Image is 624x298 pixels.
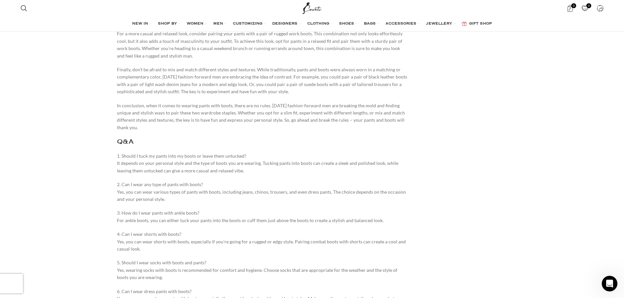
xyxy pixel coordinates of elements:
[117,209,407,224] p: 3. How do I wear pants with ankle boots? For ankle boots, you can either tuck your pants into the...
[117,231,407,253] p: 4. Can I wear shorts with boots? Yes, you can wear shorts with boots, especially if you’re going ...
[213,17,226,30] a: MEN
[117,152,407,174] p: 1. Should I tuck my pants into my boots or leave them untucked? It depends on your personal style...
[272,21,297,26] span: DESIGNERS
[364,17,379,30] a: BAGS
[187,17,207,30] a: WOMEN
[386,21,416,26] span: ACCESSORIES
[386,17,420,30] a: ACCESSORIES
[571,3,576,8] span: 0
[272,17,301,30] a: DESIGNERS
[586,3,591,8] span: 0
[469,21,492,26] span: GIFT SHOP
[233,21,262,26] span: CUSTOMIZING
[158,17,180,30] a: SHOP BY
[117,30,407,60] p: For a more casual and relaxed look, consider pairing your pants with a pair of rugged work boots....
[117,181,407,203] p: 2. Can I wear any type of pants with boots? Yes, you can wear various types of pants with boots, ...
[307,21,329,26] span: CLOTHING
[117,102,407,131] p: In conclusion, when it comes to wearing pants with boots, there are no rules. [DATE] fashion-forw...
[132,17,151,30] a: NEW IN
[17,2,30,15] a: Search
[462,22,467,26] img: GiftBag
[117,138,407,146] h2: Q&A
[301,5,323,10] a: Site logo
[213,21,223,26] span: MEN
[339,17,357,30] a: SHOES
[339,21,354,26] span: SHOES
[187,21,203,26] span: WOMEN
[17,17,607,30] div: Main navigation
[462,17,492,30] a: GIFT SHOP
[364,21,376,26] span: BAGS
[578,2,592,15] a: 0
[578,2,592,15] div: My Wishlist
[132,21,148,26] span: NEW IN
[426,17,455,30] a: JEWELLERY
[426,21,452,26] span: JEWELLERY
[602,276,617,291] iframe: Intercom live chat
[233,17,266,30] a: CUSTOMIZING
[563,2,577,15] a: 0
[117,66,407,96] p: Finally, don’t be afraid to mix and match different styles and textures. While traditionally, pan...
[158,21,177,26] span: SHOP BY
[307,17,332,30] a: CLOTHING
[117,259,407,281] p: 5. Should I wear socks with boots and pants? Yes, wearing socks with boots is recommended for com...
